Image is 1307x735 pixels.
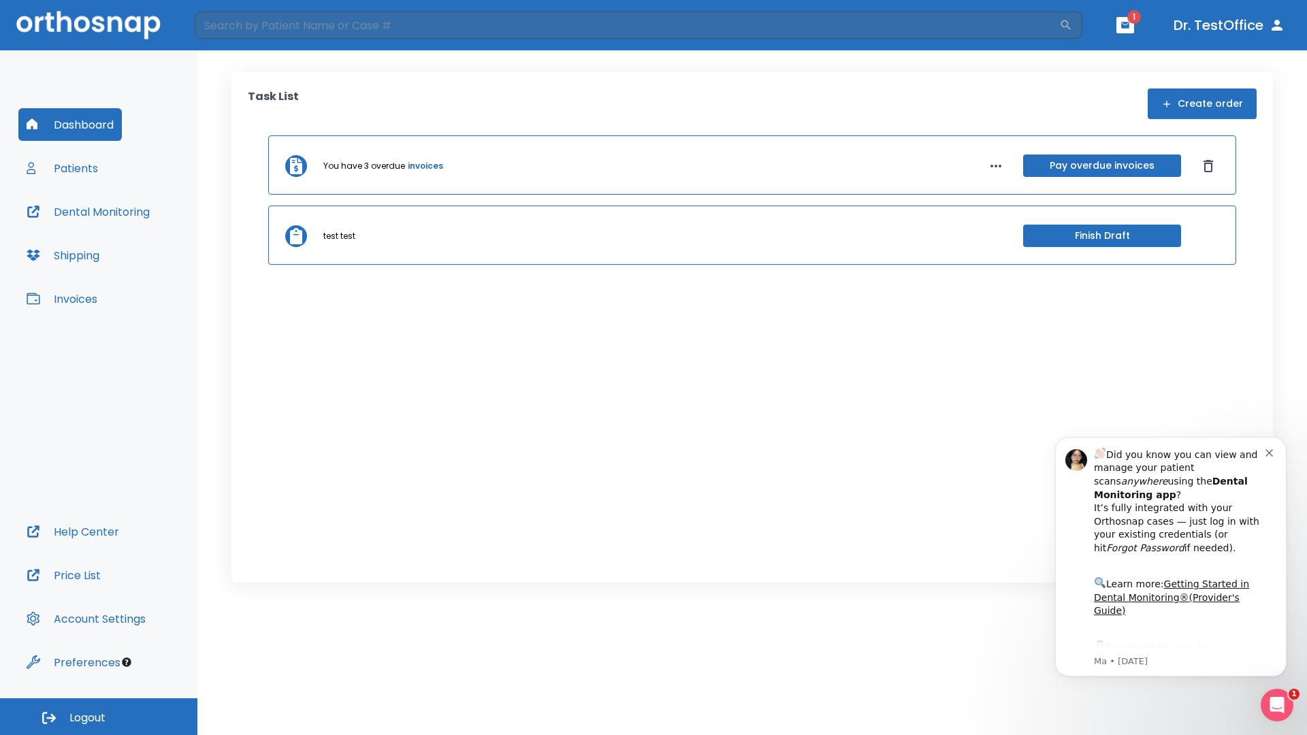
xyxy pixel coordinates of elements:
[18,602,154,635] button: Account Settings
[323,230,355,242] p: test test
[18,515,127,548] button: Help Center
[18,108,122,141] button: Dashboard
[1168,13,1291,37] button: Dr. TestOffice
[231,29,242,40] button: Dismiss notification
[408,160,443,172] a: invoices
[323,160,405,172] p: You have 3 overdue
[59,222,231,291] div: Download the app: | ​ Let us know if you need help getting started!
[69,710,106,725] span: Logout
[1197,155,1219,177] button: Dismiss
[195,12,1059,39] input: Search by Patient Name or Case #
[1023,154,1181,177] button: Pay overdue invoices
[18,646,129,679] button: Preferences
[18,152,106,184] button: Patients
[16,11,161,39] img: Orthosnap
[1148,88,1257,119] button: Create order
[59,239,231,251] p: Message from Ma, sent 4w ago
[18,195,158,228] button: Dental Monitoring
[1127,10,1141,24] span: 1
[1035,416,1307,698] iframe: Intercom notifications message
[18,239,108,272] button: Shipping
[120,656,133,668] div: Tooltip anchor
[1289,689,1300,700] span: 1
[1023,225,1181,247] button: Finish Draft
[18,282,106,315] button: Invoices
[18,559,109,591] button: Price List
[1261,689,1293,721] iframe: Intercom live chat
[59,225,180,250] a: App Store
[248,88,299,119] p: Task List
